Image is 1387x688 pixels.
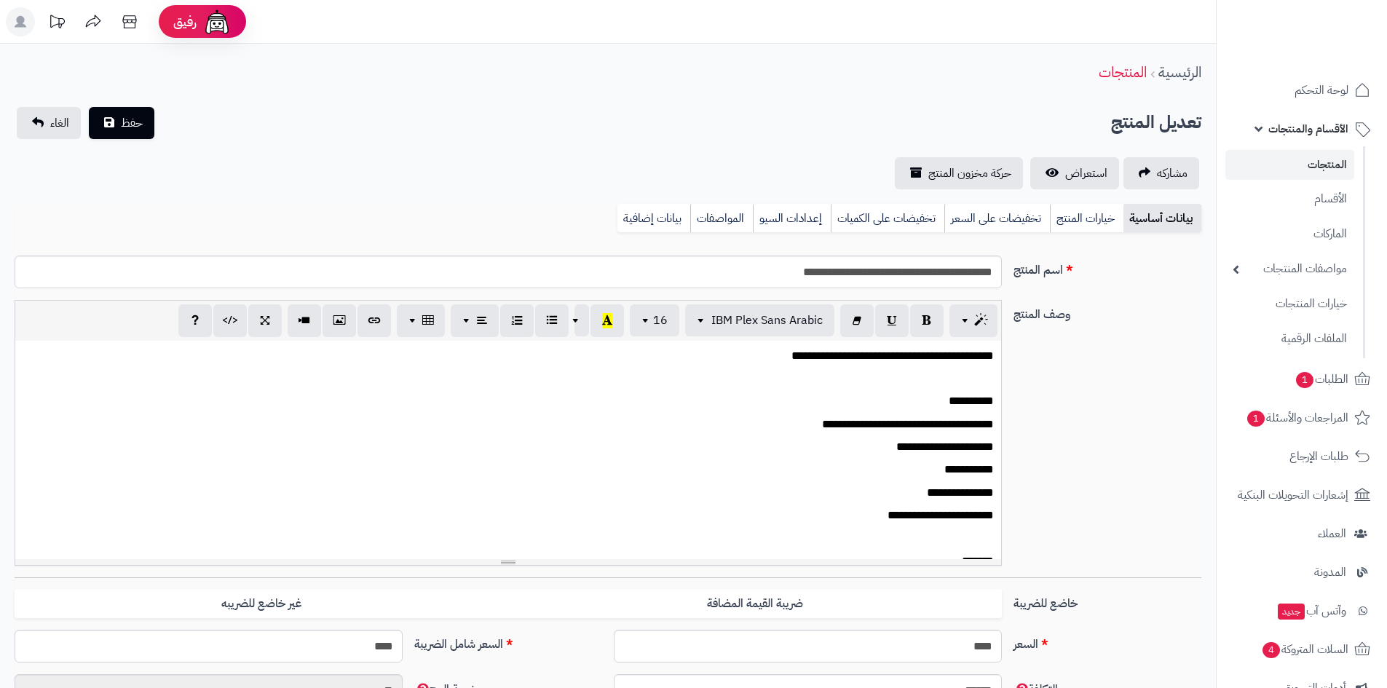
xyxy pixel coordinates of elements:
[1262,642,1280,658] span: 4
[1065,165,1107,182] span: استعراض
[1157,165,1188,182] span: مشاركه
[1318,523,1346,544] span: العملاء
[1099,61,1147,83] a: المنتجات
[1225,632,1378,667] a: السلات المتروكة4
[1225,150,1354,180] a: المنتجات
[653,312,668,329] span: 16
[1238,485,1348,505] span: إشعارات التحويلات البنكية
[17,107,81,139] a: الغاء
[1050,204,1123,233] a: خيارات المنتج
[1225,218,1354,250] a: الماركات
[1225,288,1354,320] a: خيارات المنتجات
[690,204,753,233] a: المواصفات
[1314,562,1346,582] span: المدونة
[1008,589,1207,612] label: خاضع للضريبة
[1225,593,1378,628] a: وآتس آبجديد
[89,107,154,139] button: حفظ
[1225,73,1378,108] a: لوحة التحكم
[1225,362,1378,397] a: الطلبات1
[1276,601,1346,621] span: وآتس آب
[1225,253,1354,285] a: مواصفات المنتجات
[173,13,197,31] span: رفيق
[685,304,834,336] button: IBM Plex Sans Arabic
[928,165,1011,182] span: حركة مخزون المنتج
[1123,204,1201,233] a: بيانات أساسية
[711,312,823,329] span: IBM Plex Sans Arabic
[1296,372,1313,388] span: 1
[1225,555,1378,590] a: المدونة
[1008,300,1207,323] label: وصف المنتج
[944,204,1050,233] a: تخفيضات على السعر
[1268,119,1348,139] span: الأقسام والمنتجات
[1008,256,1207,279] label: اسم المنتج
[1261,639,1348,660] span: السلات المتروكة
[1278,604,1305,620] span: جديد
[121,114,143,132] span: حفظ
[1247,411,1265,427] span: 1
[1225,516,1378,551] a: العملاء
[831,204,944,233] a: تخفيضات على الكميات
[1225,323,1354,355] a: الملفات الرقمية
[1295,80,1348,100] span: لوحة التحكم
[1225,400,1378,435] a: المراجعات والأسئلة1
[1225,478,1378,513] a: إشعارات التحويلات البنكية
[15,589,508,619] label: غير خاضع للضريبه
[39,7,75,40] a: تحديثات المنصة
[202,7,232,36] img: ai-face.png
[1295,369,1348,390] span: الطلبات
[895,157,1023,189] a: حركة مخزون المنتج
[408,630,608,653] label: السعر شامل الضريبة
[1288,41,1373,71] img: logo-2.png
[1030,157,1119,189] a: استعراض
[1158,61,1201,83] a: الرئيسية
[1225,439,1378,474] a: طلبات الإرجاع
[50,114,69,132] span: الغاء
[617,204,690,233] a: بيانات إضافية
[1008,630,1207,653] label: السعر
[1289,446,1348,467] span: طلبات الإرجاع
[1225,183,1354,215] a: الأقسام
[630,304,679,336] button: 16
[753,204,831,233] a: إعدادات السيو
[1123,157,1199,189] a: مشاركه
[1246,408,1348,428] span: المراجعات والأسئلة
[1111,108,1201,138] h2: تعديل المنتج
[508,589,1002,619] label: ضريبة القيمة المضافة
